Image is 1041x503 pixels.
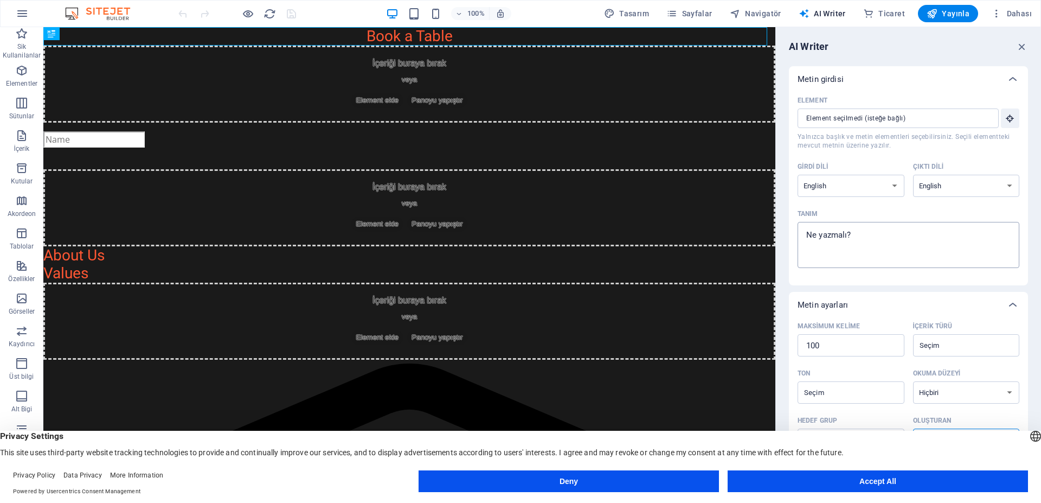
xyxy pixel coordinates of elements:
[798,162,828,171] p: Girdi dili
[9,372,34,381] p: Üst bilgi
[798,335,904,356] input: Maksimum kelime
[9,340,35,348] p: Kaydırıcı
[9,307,35,316] p: Görseller
[263,7,276,20] button: reload
[725,5,786,22] button: Navigatör
[604,8,649,19] span: Tasarım
[798,132,1019,150] span: Yalnızca başlık ve metin elementleri seçebilirsiniz. Seçili elementteki mevcut metnin üzerine yaz...
[987,5,1036,22] button: Dahası
[801,385,883,400] input: TonClear
[9,112,35,120] p: Sütunlar
[451,7,490,20] button: 100%
[662,5,717,22] button: Sayfalar
[798,109,991,128] input: ElementYalnızca başlık ve metin elementleri seçebilirsiniz. Seçili elementteki mevcut metnin üzer...
[798,175,904,197] select: Girdi dili
[798,369,810,378] p: Ton
[264,8,276,20] i: Sayfayı yeniden yükleyin
[916,338,999,353] input: İçerik türüClear
[863,8,905,19] span: Ticaret
[798,96,827,105] p: Element
[913,322,953,330] p: İçerik türü
[1001,109,1019,128] button: ElementYalnızca başlık ve metin elementleri seçebilirsiniz. Seçili elementteki mevcut metnin üzer...
[364,66,423,81] span: Panoyu yapıştır
[600,5,653,22] button: Tasarım
[364,303,423,318] span: Panoyu yapıştır
[308,66,359,81] span: Element ekle
[241,7,254,20] button: Ön izleme modundan çıkıp düzenlemeye devam etmek için buraya tıklayın
[913,162,944,171] p: Çıktı dili
[913,175,1020,197] select: Çıktı dili
[798,322,860,330] p: Maksimum kelime
[991,8,1032,19] span: Dahası
[799,8,846,19] span: AI Writer
[666,8,712,19] span: Sayfalar
[794,5,850,22] button: AI Writer
[789,66,1028,92] div: Metin girdisi
[62,7,144,20] img: Editor Logo
[364,189,423,205] span: Panoyu yapıştır
[11,177,33,186] p: Kutular
[467,7,485,20] h6: 100%
[859,5,909,22] button: Ticaret
[798,209,818,218] p: Tanım
[6,79,37,88] p: Elementler
[789,318,1028,468] div: Metin ayarları
[798,416,837,425] p: Hedef grup
[789,292,1028,318] div: Metin ayarları
[600,5,653,22] div: Tasarım (Ctrl+Alt+Y)
[730,8,781,19] span: Navigatör
[913,369,961,378] p: Okuma düzeyi
[918,5,978,22] button: Yayınla
[308,303,359,318] span: Element ekle
[308,189,359,205] span: Element ekle
[798,300,848,310] p: Metin ayarları
[11,405,33,413] p: Alt Bigi
[10,242,34,251] p: Tablolar
[798,74,844,85] p: Metin girdisi
[789,92,1028,285] div: Metin girdisi
[927,8,969,19] span: Yayınla
[14,144,29,153] p: İçerik
[789,40,828,53] h6: AI Writer
[803,227,1014,263] textarea: Tanım
[8,209,36,218] p: Akordeon
[913,416,952,425] p: Oluşturan
[8,275,35,283] p: Özellikler
[913,381,1020,404] select: Okuma düzeyi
